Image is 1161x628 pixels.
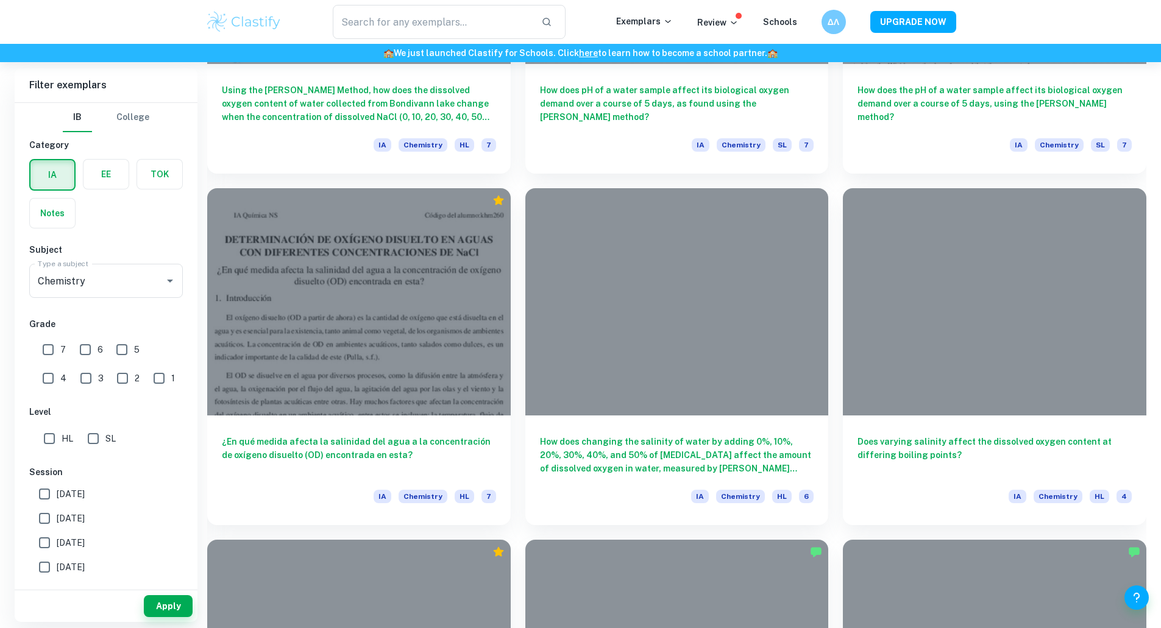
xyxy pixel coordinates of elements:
[333,5,532,39] input: Search for any exemplars...
[767,48,778,58] span: 🏫
[29,317,183,331] h6: Grade
[29,405,183,418] h6: Level
[135,372,140,385] span: 2
[616,15,673,28] p: Exemplars
[492,194,505,206] div: Premium
[455,138,474,152] span: HL
[857,435,1132,475] h6: Does varying salinity affect the dissolved oxygen content at differing boiling points?
[57,536,85,549] span: [DATE]
[399,138,447,152] span: Chemistry
[579,48,598,58] a: here
[773,138,792,152] span: SL
[137,160,182,189] button: TOK
[1010,138,1028,152] span: IA
[38,258,88,269] label: Type a subject
[492,546,505,558] div: Premium
[30,160,74,189] button: IA
[29,138,183,152] h6: Category
[826,15,840,29] h6: ΔΛ
[857,83,1132,124] h6: How does the pH of a water sample affect its biological oxygen demand over a course of 5 days, us...
[1034,490,1082,503] span: Chemistry
[205,10,283,34] img: Clastify logo
[525,188,829,525] a: How does changing the salinity of water by adding 0%, 10%, 20%, 30%, 40%, and 50% of [MEDICAL_DAT...
[383,48,394,58] span: 🏫
[374,138,391,152] span: IA
[692,138,709,152] span: IA
[105,432,116,445] span: SL
[116,103,149,132] button: College
[1117,138,1132,152] span: 7
[399,490,447,503] span: Chemistry
[57,560,85,574] span: [DATE]
[134,343,140,356] span: 5
[1090,490,1109,503] span: HL
[2,46,1159,60] h6: We just launched Clastify for Schools. Click to learn how to become a school partner.
[870,11,956,33] button: UPGRADE NOW
[30,199,75,228] button: Notes
[697,16,739,29] p: Review
[1117,490,1132,503] span: 4
[822,10,846,34] button: ΔΛ
[60,343,66,356] span: 7
[810,546,822,558] img: Marked
[843,188,1146,525] a: Does varying salinity affect the dissolved oxygen content at differing boiling points?IAChemistryHL4
[374,490,391,503] span: IA
[60,372,66,385] span: 4
[772,490,792,503] span: HL
[1124,585,1149,610] button: Help and Feedback
[57,487,85,501] span: [DATE]
[716,490,765,503] span: Chemistry
[15,68,197,102] h6: Filter exemplars
[540,435,814,475] h6: How does changing the salinity of water by adding 0%, 10%, 20%, 30%, 40%, and 50% of [MEDICAL_DAT...
[57,512,85,525] span: [DATE]
[481,490,496,503] span: 7
[29,243,183,256] h6: Subject
[763,17,797,27] a: Schools
[691,490,709,503] span: IA
[1091,138,1110,152] span: SL
[222,435,496,475] h6: ¿En qué medida afecta la salinidad del agua a la concentración de oxígeno disuelto (OD) encontrad...
[207,188,511,525] a: ¿En qué medida afecta la salinidad del agua a la concentración de oxígeno disuelto (OD) encontrad...
[799,490,814,503] span: 6
[222,83,496,124] h6: Using the [PERSON_NAME] Method, how does the dissolved oxygen content of water collected from Bon...
[63,103,149,132] div: Filter type choice
[1035,138,1084,152] span: Chemistry
[540,83,814,124] h6: How does pH of a water sample affect its biological oxygen demand over a course of 5 days, as fou...
[171,372,175,385] span: 1
[57,585,85,598] span: [DATE]
[62,432,73,445] span: HL
[162,272,179,289] button: Open
[717,138,765,152] span: Chemistry
[98,343,103,356] span: 6
[98,372,104,385] span: 3
[29,465,183,479] h6: Session
[83,160,129,189] button: EE
[1009,490,1026,503] span: IA
[455,490,474,503] span: HL
[144,595,193,617] button: Apply
[481,138,496,152] span: 7
[799,138,814,152] span: 7
[63,103,92,132] button: IB
[1128,546,1140,558] img: Marked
